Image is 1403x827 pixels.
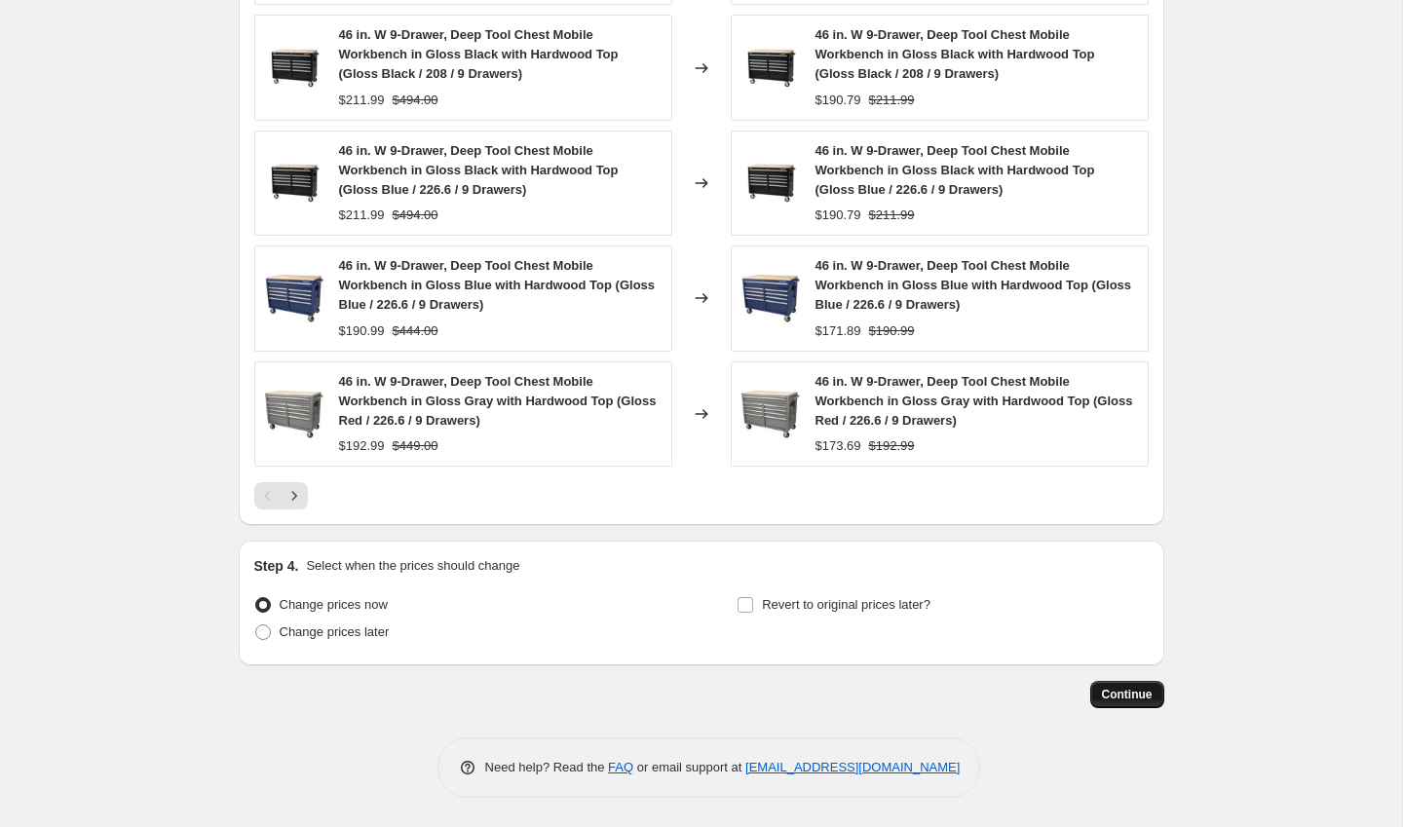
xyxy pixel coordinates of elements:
img: 841f18e9203efdcba1004cde6a79b4c6_d2834a78-8b6f-410c-ad81-05a58cd23ffc_80x.jpg [265,154,323,212]
img: f36e2d75e8820f3c2b1d0f90b8f55e7f_4da2d92f-cc9e-4b1c-b05b-e5bc338de1ba_80x.jpg [265,269,323,327]
span: Continue [1102,687,1153,702]
span: 46 in. W 9-Drawer, Deep Tool Chest Mobile Workbench in Gloss Blue with Hardwood Top (Gloss Blue /... [815,258,1132,312]
span: or email support at [633,760,745,774]
div: $171.89 [815,321,861,341]
strike: $192.99 [869,436,915,456]
span: Revert to original prices later? [762,597,930,612]
strike: $494.00 [393,206,438,225]
img: f36e2d75e8820f3c2b1d0f90b8f55e7f_4da2d92f-cc9e-4b1c-b05b-e5bc338de1ba_80x.jpg [741,269,800,327]
span: 46 in. W 9-Drawer, Deep Tool Chest Mobile Workbench in Gloss Gray with Hardwood Top (Gloss Red / ... [815,374,1133,428]
span: 46 in. W 9-Drawer, Deep Tool Chest Mobile Workbench in Gloss Black with Hardwood Top (Gloss Blue ... [339,143,619,197]
img: 841f18e9203efdcba1004cde6a79b4c6_f2586d7b-15d1-45d9-99e4-7b548dc925f1_80x.jpg [265,39,323,97]
strike: $190.99 [869,321,915,341]
p: Select when the prices should change [306,556,519,576]
span: 46 in. W 9-Drawer, Deep Tool Chest Mobile Workbench in Gloss Black with Hardwood Top (Gloss Black... [339,27,619,81]
button: Next [281,482,308,509]
strike: $494.00 [393,91,438,110]
span: Need help? Read the [485,760,609,774]
div: $190.79 [815,206,861,225]
h2: Step 4. [254,556,299,576]
a: FAQ [608,760,633,774]
button: Continue [1090,681,1164,708]
div: $192.99 [339,436,385,456]
div: $173.69 [815,436,861,456]
strike: $211.99 [869,91,915,110]
img: 841f18e9203efdcba1004cde6a79b4c6_f2586d7b-15d1-45d9-99e4-7b548dc925f1_80x.jpg [741,39,800,97]
strike: $449.00 [393,436,438,456]
span: Change prices now [280,597,388,612]
img: 8186f458d8ab55097d6d47921d5b1ccb_ee0857a4-416a-4539-85c4-9b385ea9c2e4_80x.jpg [741,385,800,443]
div: $190.79 [815,91,861,110]
img: 841f18e9203efdcba1004cde6a79b4c6_d2834a78-8b6f-410c-ad81-05a58cd23ffc_80x.jpg [741,154,800,212]
div: $190.99 [339,321,385,341]
a: [EMAIL_ADDRESS][DOMAIN_NAME] [745,760,960,774]
div: $211.99 [339,206,385,225]
span: 46 in. W 9-Drawer, Deep Tool Chest Mobile Workbench in Gloss Blue with Hardwood Top (Gloss Blue /... [339,258,656,312]
div: $211.99 [339,91,385,110]
span: 46 in. W 9-Drawer, Deep Tool Chest Mobile Workbench in Gloss Black with Hardwood Top (Gloss Black... [815,27,1095,81]
span: 46 in. W 9-Drawer, Deep Tool Chest Mobile Workbench in Gloss Gray with Hardwood Top (Gloss Red / ... [339,374,657,428]
nav: Pagination [254,482,308,509]
span: 46 in. W 9-Drawer, Deep Tool Chest Mobile Workbench in Gloss Black with Hardwood Top (Gloss Blue ... [815,143,1095,197]
img: 8186f458d8ab55097d6d47921d5b1ccb_ee0857a4-416a-4539-85c4-9b385ea9c2e4_80x.jpg [265,385,323,443]
strike: $211.99 [869,206,915,225]
strike: $444.00 [393,321,438,341]
span: Change prices later [280,624,390,639]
